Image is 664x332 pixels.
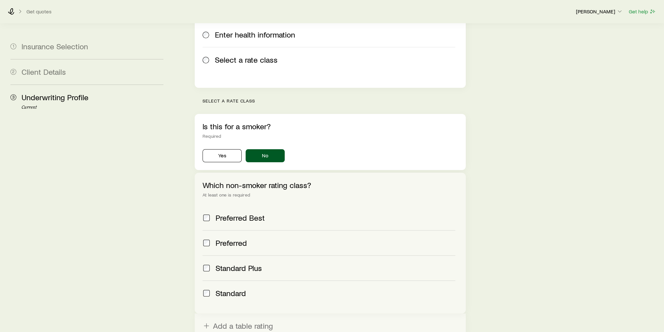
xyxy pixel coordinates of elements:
[203,98,466,103] p: Select a rate class
[216,213,265,222] span: Preferred Best
[203,290,210,296] input: Standard
[203,181,458,190] p: Which non-smoker rating class?
[10,94,16,100] span: 3
[203,134,458,139] div: Required
[22,105,163,110] p: Current
[26,8,52,15] button: Get quotes
[203,57,209,63] input: Select a rate class
[215,55,278,64] span: Select a rate class
[216,263,262,273] span: Standard Plus
[203,149,242,162] button: Yes
[216,238,247,247] span: Preferred
[22,41,88,51] span: Insurance Selection
[576,8,623,15] p: [PERSON_NAME]
[22,92,88,102] span: Underwriting Profile
[203,32,209,38] input: Enter health information
[216,289,246,298] span: Standard
[215,30,295,39] span: Enter health information
[246,149,285,162] button: No
[203,265,210,271] input: Standard Plus
[10,43,16,49] span: 1
[203,192,458,198] div: At least one is required
[576,8,623,16] button: [PERSON_NAME]
[203,122,458,131] p: Is this for a smoker?
[10,69,16,75] span: 2
[203,240,210,246] input: Preferred
[22,67,66,76] span: Client Details
[203,214,210,221] input: Preferred Best
[628,8,656,15] button: Get help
